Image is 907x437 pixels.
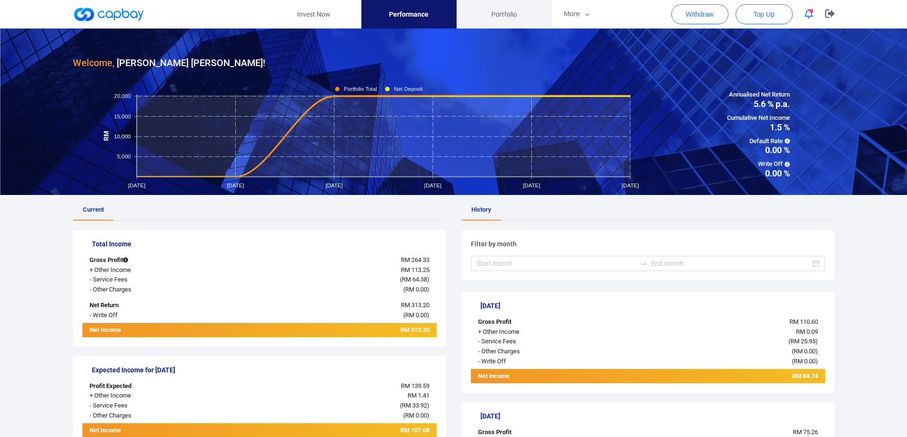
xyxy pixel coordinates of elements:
span: RM 0.00 [794,358,816,365]
h5: [DATE] [480,412,825,420]
span: RM 110.60 [789,318,818,325]
span: History [471,206,491,213]
span: RM 0.00 [405,286,427,293]
span: RM 313.20 [401,301,429,309]
tspan: [DATE] [523,183,540,188]
span: swap-right [640,260,648,267]
div: + Other Income [82,265,230,275]
tspan: Net Deposit [394,86,423,92]
span: Portfolio [491,9,517,19]
span: Annualised Net Return [727,90,790,100]
div: ( ) [230,411,437,421]
div: + Other Income [82,391,230,401]
div: ( ) [230,311,437,320]
div: - Other Charges [471,347,618,357]
span: RM 264.33 [401,256,429,263]
div: ( ) [618,357,825,367]
tspan: 20,000 [114,93,130,99]
div: Profit Expected [82,381,230,391]
span: 5.6 % p.a. [727,100,790,108]
h3: [PERSON_NAME] [PERSON_NAME] ! [73,55,265,70]
span: 0.00 % [727,169,790,178]
span: RM 33.92 [402,402,427,409]
div: Net Income [471,371,618,383]
span: RM 0.09 [796,328,818,335]
tspan: 10,000 [114,134,130,139]
span: RM 139.59 [401,382,429,389]
span: RM 113.25 [401,266,429,273]
div: ( ) [230,275,437,285]
h5: Filter by month [471,240,825,248]
span: RM 107.08 [400,427,429,434]
span: Default Rate [727,136,790,146]
span: to [640,260,648,267]
tspan: [DATE] [227,183,244,188]
span: Welcome, [73,57,114,68]
span: Top Up [753,10,774,19]
input: End month [651,258,811,269]
div: - Write Off [82,311,230,320]
div: - Service Fees [471,337,618,347]
div: - Service Fees [82,275,230,285]
div: ( ) [618,337,825,347]
span: RM 75.26 [793,428,818,436]
span: RM 313.20 [400,326,429,333]
h5: [DATE] [480,301,825,310]
tspan: RM [102,131,110,141]
div: + Other Income [471,327,618,337]
span: Cumulative Net Income [727,113,790,123]
span: 1.5 % [727,123,790,132]
div: ( ) [618,347,825,357]
div: ( ) [230,285,437,295]
tspan: Portfolio Total [344,86,377,92]
tspan: 5,000 [117,154,130,159]
button: Withdraw [671,4,728,24]
button: Top Up [736,4,793,24]
tspan: [DATE] [325,183,342,188]
span: RM 0.00 [405,311,427,319]
span: RM 0.00 [794,348,816,355]
span: Performance [389,9,429,19]
input: Start month [477,258,636,269]
tspan: 15,000 [114,113,130,119]
div: - Other Charges [82,285,230,295]
div: - Other Charges [82,411,230,421]
span: RM 84.74 [792,372,818,379]
div: Gross Profit [471,317,618,327]
div: Net Return [82,301,230,311]
div: ( ) [230,401,437,411]
span: RM 25.95 [790,338,816,345]
h5: Total Income [92,240,437,248]
div: Net Income [82,325,230,337]
tspan: [DATE] [424,183,441,188]
div: - Write Off [471,357,618,367]
span: RM 64.38 [402,276,427,283]
h5: Expected Income for [DATE] [92,366,437,374]
span: 0.00 % [727,146,790,155]
span: RM 0.00 [405,412,427,419]
div: - Service Fees [82,401,230,411]
tspan: [DATE] [621,183,638,188]
div: Gross Profit [82,255,230,265]
span: Write Off [727,159,790,169]
span: RM 1.41 [408,392,429,399]
span: Current [83,206,104,213]
tspan: [DATE] [128,183,145,188]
